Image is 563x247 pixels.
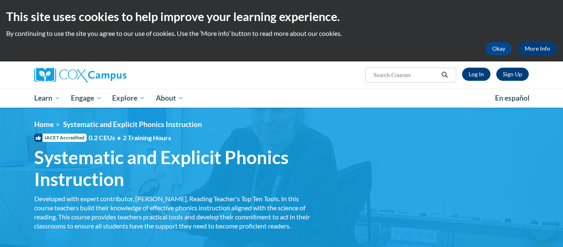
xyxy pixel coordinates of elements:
a: Home [34,120,54,129]
span: Systematic and Explicit Phonics Instruction [34,146,319,190]
a: Cox Campus [34,68,191,82]
a: Register [496,68,529,81]
a: Engage [66,89,107,108]
iframe: Button to launch messaging window [530,214,556,240]
a: Learn [29,89,66,108]
span: Learn [34,93,60,103]
span: Explore [112,93,145,103]
span: • [117,134,121,141]
a: About [150,89,189,108]
span: En español [495,94,530,102]
div: Developed with expert contributor, [PERSON_NAME], Reading Teacher's Top Ten Tools. In this course... [34,194,319,231]
button: Okay [486,42,512,55]
span: 2 Training Hours [123,134,171,141]
span: Engage [71,93,102,103]
span: Systematic and Explicit Phonics Instruction [63,120,202,129]
span: About [156,93,184,103]
span: IACET Accredited [34,134,87,142]
a: En español [490,89,535,107]
button: Search [439,70,451,80]
input: Search Courses [373,70,439,80]
a: Log In [462,68,490,81]
p: By continuing to use the site you agree to our use of cookies. Use the ‘More info’ button to read... [6,29,557,38]
a: More Info [518,42,557,55]
img: Cox Campus [34,68,127,82]
a: Explore [107,89,150,108]
div: Main menu [22,89,541,108]
span: 0.2 CEUs [89,133,171,142]
h2: This site uses cookies to help improve your learning experience. [6,8,557,25]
